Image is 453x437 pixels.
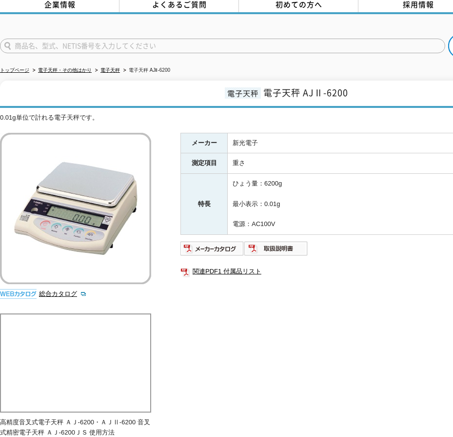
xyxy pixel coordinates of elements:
th: 測定項目 [181,153,228,174]
a: 総合カタログ [39,290,87,297]
li: 電子天秤 AJⅡ-6200 [121,65,170,76]
span: 電子天秤 AJⅡ-6200 [263,86,348,99]
span: 電子天秤 [225,87,261,99]
a: 電子天秤・その他はかり [38,67,92,73]
a: 電子天秤 [100,67,120,73]
img: 取扱説明書 [244,241,308,256]
a: メーカーカタログ [180,247,244,254]
a: 取扱説明書 [244,247,308,254]
th: 特長 [181,174,228,235]
img: メーカーカタログ [180,241,244,256]
th: メーカー [181,133,228,153]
